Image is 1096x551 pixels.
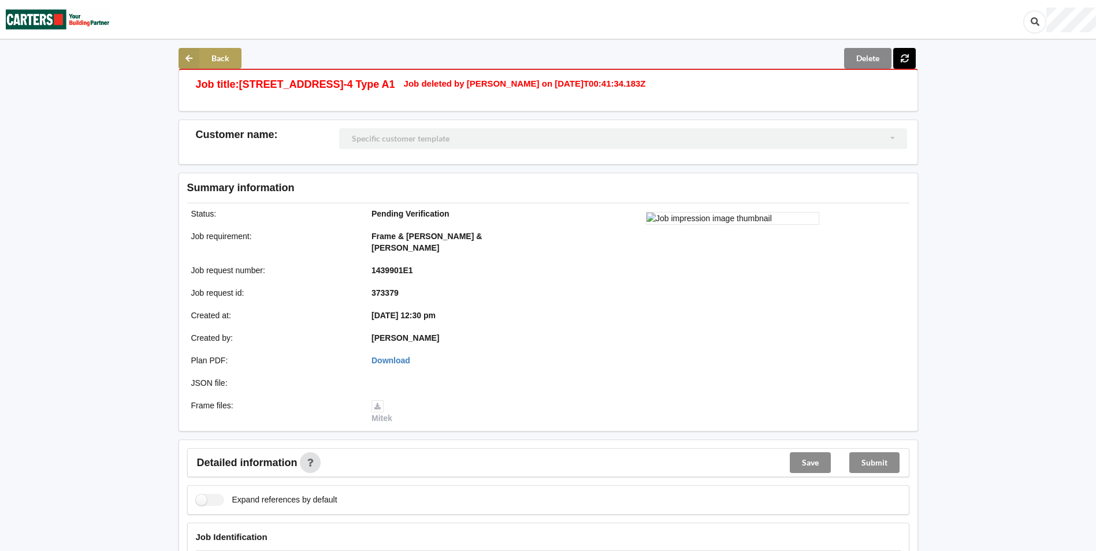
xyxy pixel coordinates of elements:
[183,377,364,389] div: JSON file :
[404,78,646,89] h4: Job deleted by [PERSON_NAME] on [DATE]T00:41:34.183Z
[371,232,482,252] b: Frame & [PERSON_NAME] & [PERSON_NAME]
[183,230,364,254] div: Job requirement :
[371,333,439,342] b: [PERSON_NAME]
[196,128,340,142] h3: Customer name :
[183,355,364,366] div: Plan PDF :
[183,208,364,219] div: Status :
[196,494,337,506] label: Expand references by default
[187,181,725,195] h3: Summary information
[6,1,110,38] img: Carters
[183,265,364,276] div: Job request number :
[183,332,364,344] div: Created by :
[371,209,449,218] b: Pending Verification
[371,311,436,320] b: [DATE] 12:30 pm
[196,78,239,91] h3: Job title:
[371,401,392,423] a: Mitek
[371,266,413,275] b: 1439901E1
[196,531,901,542] h4: Job Identification
[197,457,298,468] span: Detailed information
[179,48,242,69] button: Back
[646,212,819,225] img: Job impression image thumbnail
[183,287,364,299] div: Job request id :
[371,288,399,297] b: 373379
[183,310,364,321] div: Created at :
[239,78,395,91] h3: [STREET_ADDRESS]-4 Type A1
[1046,8,1096,32] div: User Profile
[183,400,364,424] div: Frame files :
[371,356,410,365] a: Download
